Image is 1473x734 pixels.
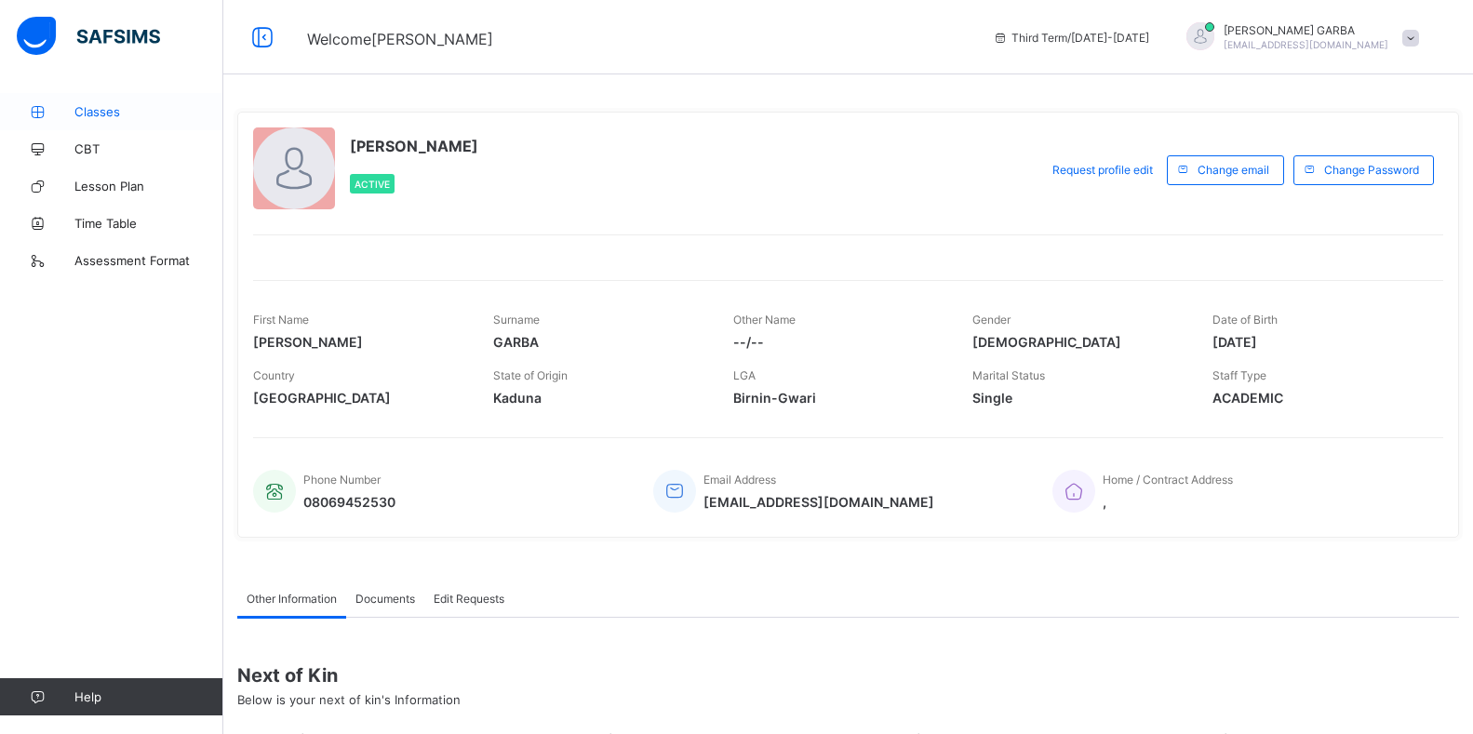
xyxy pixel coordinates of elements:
[74,104,223,119] span: Classes
[74,179,223,194] span: Lesson Plan
[307,30,493,48] span: Welcome [PERSON_NAME]
[247,592,337,606] span: Other Information
[253,334,465,350] span: [PERSON_NAME]
[303,473,381,487] span: Phone Number
[993,31,1149,45] span: session/term information
[972,313,1011,327] span: Gender
[74,141,223,156] span: CBT
[1212,334,1425,350] span: [DATE]
[733,334,945,350] span: --/--
[355,592,415,606] span: Documents
[703,494,934,510] span: [EMAIL_ADDRESS][DOMAIN_NAME]
[1168,22,1428,53] div: ABBASGARBA
[253,313,309,327] span: First Name
[74,689,222,704] span: Help
[350,137,478,155] span: [PERSON_NAME]
[493,313,540,327] span: Surname
[493,390,705,406] span: Kaduna
[1224,39,1388,50] span: [EMAIL_ADDRESS][DOMAIN_NAME]
[74,216,223,231] span: Time Table
[733,313,796,327] span: Other Name
[703,473,776,487] span: Email Address
[493,334,705,350] span: GARBA
[237,692,461,707] span: Below is your next of kin's Information
[434,592,504,606] span: Edit Requests
[1103,473,1233,487] span: Home / Contract Address
[1198,163,1269,177] span: Change email
[1324,163,1419,177] span: Change Password
[1212,390,1425,406] span: ACADEMIC
[1224,23,1388,37] span: [PERSON_NAME] GARBA
[237,664,1459,687] span: Next of Kin
[253,390,465,406] span: [GEOGRAPHIC_DATA]
[253,368,295,382] span: Country
[303,494,395,510] span: 08069452530
[17,17,160,56] img: safsims
[493,368,568,382] span: State of Origin
[972,334,1185,350] span: [DEMOGRAPHIC_DATA]
[972,390,1185,406] span: Single
[74,253,223,268] span: Assessment Format
[733,390,945,406] span: Birnin-Gwari
[1052,163,1153,177] span: Request profile edit
[355,179,390,190] span: Active
[1212,368,1266,382] span: Staff Type
[972,368,1045,382] span: Marital Status
[1103,494,1233,510] span: ,
[733,368,756,382] span: LGA
[1212,313,1278,327] span: Date of Birth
